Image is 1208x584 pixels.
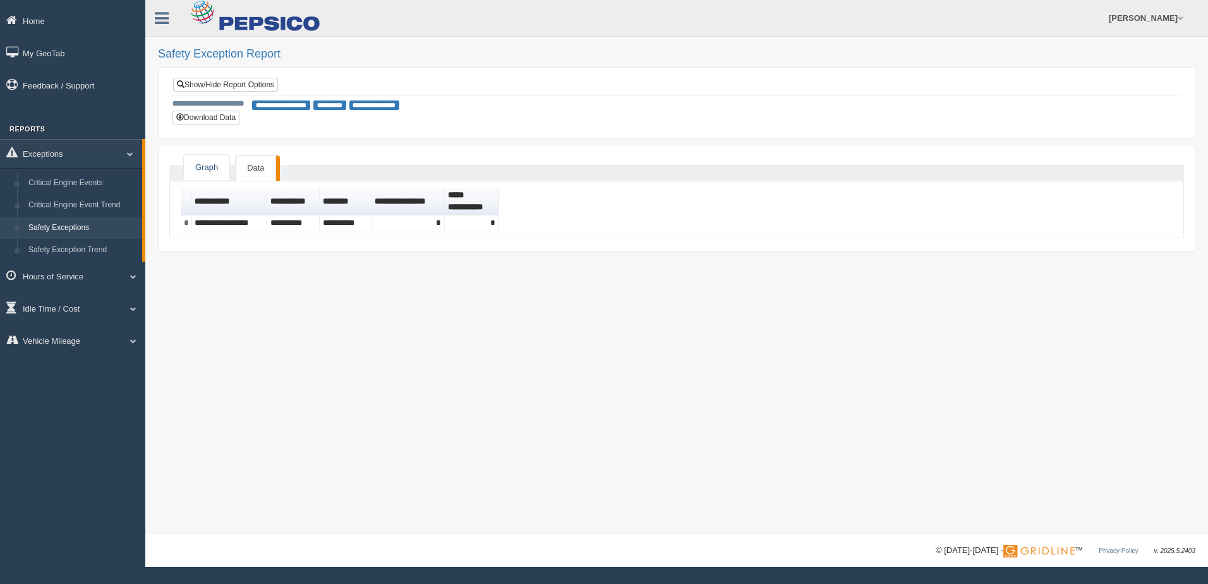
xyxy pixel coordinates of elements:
h2: Safety Exception Report [158,48,1195,61]
a: Privacy Policy [1099,547,1138,554]
th: Sort column [320,188,371,216]
a: Safety Exceptions [23,217,142,240]
a: Show/Hide Report Options [173,78,278,92]
th: Sort column [267,188,320,216]
a: Critical Engine Events [23,172,142,195]
button: Download Data [172,111,239,125]
th: Sort column [371,188,445,216]
th: Sort column [445,188,499,216]
div: © [DATE]-[DATE] - ™ [936,544,1195,557]
a: Graph [184,155,229,181]
span: v. 2025.5.2403 [1154,547,1195,554]
a: Safety Exception Trend [23,239,142,262]
img: Gridline [1003,545,1075,557]
a: Critical Engine Event Trend [23,194,142,217]
a: Data [236,155,275,181]
th: Sort column [192,188,267,216]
